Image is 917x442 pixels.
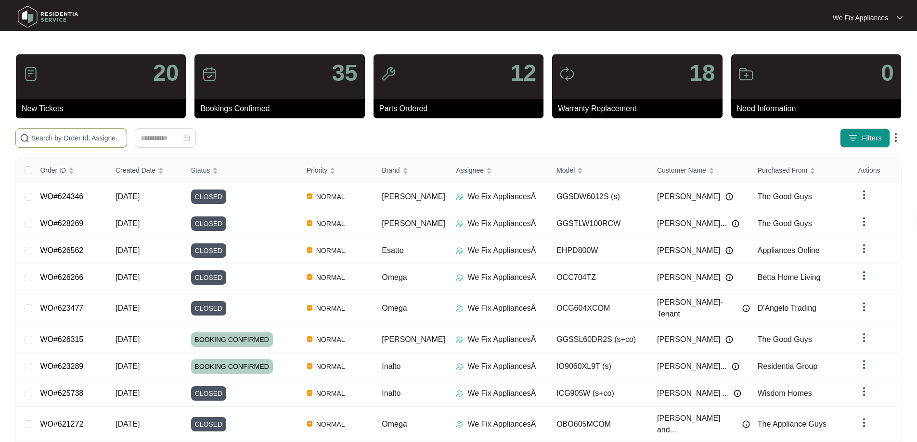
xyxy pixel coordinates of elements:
[191,301,227,316] span: CLOSED
[742,304,750,312] img: Info icon
[725,336,733,343] img: Info icon
[307,363,312,369] img: Vercel Logo
[40,335,83,343] a: WO#626315
[467,334,536,345] p: We Fix AppliancesÂ
[23,66,39,82] img: icon
[738,66,754,82] img: icon
[312,191,349,202] span: NORMAL
[549,210,649,237] td: GGSTLW100RCW
[732,220,739,227] img: Info icon
[14,2,82,31] img: residentia service logo
[307,165,328,176] span: Priority
[382,389,400,397] span: Inalto
[858,301,870,313] img: dropdown arrow
[549,264,649,291] td: OCC704TZ
[382,335,445,343] span: [PERSON_NAME]
[556,165,575,176] span: Model
[116,219,140,227] span: [DATE]
[558,103,722,114] p: Warranty Replacement
[40,246,83,254] a: WO#626562
[467,388,536,399] p: We Fix AppliancesÂ
[20,133,29,143] img: search-icon
[312,272,349,283] span: NORMAL
[40,389,83,397] a: WO#625738
[758,273,821,281] span: Betta Home Living
[467,191,536,202] p: We Fix AppliancesÂ
[307,193,312,199] img: Vercel Logo
[382,362,400,370] span: Inalto
[108,158,183,183] th: Created Date
[312,418,349,430] span: NORMAL
[379,103,543,114] p: Parts Ordered
[549,326,649,353] td: GGSSL60DR2S (s+co)
[32,158,108,183] th: Order ID
[649,158,750,183] th: Customer Name
[840,128,890,148] button: filter iconFilters
[382,304,407,312] span: Omega
[657,413,737,436] span: [PERSON_NAME] and...
[858,189,870,201] img: dropdown arrow
[307,390,312,396] img: Vercel Logo
[116,362,140,370] span: [DATE]
[549,237,649,264] td: EHPD800W
[549,380,649,407] td: ICG905W (s+co)
[750,158,851,183] th: Purchased From
[40,219,83,227] a: WO#628269
[456,165,484,176] span: Assignee
[312,388,349,399] span: NORMAL
[191,386,227,401] span: CLOSED
[312,245,349,256] span: NORMAL
[851,158,901,183] th: Actions
[116,304,140,312] span: [DATE]
[467,418,536,430] p: We Fix AppliancesÂ
[312,218,349,229] span: NORMAL
[897,15,903,20] img: dropdown arrow
[456,390,464,397] img: Assigner Icon
[467,218,536,229] p: We Fix AppliancesÂ
[881,62,894,85] p: 0
[456,247,464,254] img: Assigner Icon
[191,189,227,204] span: CLOSED
[374,158,448,183] th: Brand
[689,62,715,85] p: 18
[307,421,312,427] img: Vercel Logo
[848,133,858,143] img: filter icon
[758,304,816,312] span: D'Angelo Trading
[657,245,721,256] span: [PERSON_NAME]
[549,183,649,210] td: GGSDW6012S (s)
[833,13,888,23] p: We Fix Appliances
[549,407,649,442] td: OBO605MCOM
[862,133,882,143] span: Filters
[307,220,312,226] img: Vercel Logo
[153,62,179,85] p: 20
[456,193,464,201] img: Assigner Icon
[549,158,649,183] th: Model
[191,270,227,285] span: CLOSED
[858,417,870,429] img: dropdown arrow
[467,272,536,283] p: We Fix AppliancesÂ
[657,361,727,372] span: [PERSON_NAME]...
[758,420,827,428] span: The Appliance Guys
[758,335,812,343] span: The Good Guys
[307,247,312,253] img: Vercel Logo
[116,246,140,254] span: [DATE]
[758,192,812,201] span: The Good Guys
[40,420,83,428] a: WO#621272
[725,247,733,254] img: Info icon
[40,304,83,312] a: WO#623477
[382,246,403,254] span: Esatto
[299,158,375,183] th: Priority
[312,361,349,372] span: NORMAL
[511,62,536,85] p: 12
[549,353,649,380] td: IO9060XL9T (s)
[725,193,733,201] img: Info icon
[191,417,227,431] span: CLOSED
[559,66,575,82] img: icon
[382,273,407,281] span: Omega
[657,191,721,202] span: [PERSON_NAME]
[456,363,464,370] img: Assigner Icon
[657,165,706,176] span: Customer Name
[467,361,536,372] p: We Fix AppliancesÂ
[312,303,349,314] span: NORMAL
[657,272,721,283] span: [PERSON_NAME]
